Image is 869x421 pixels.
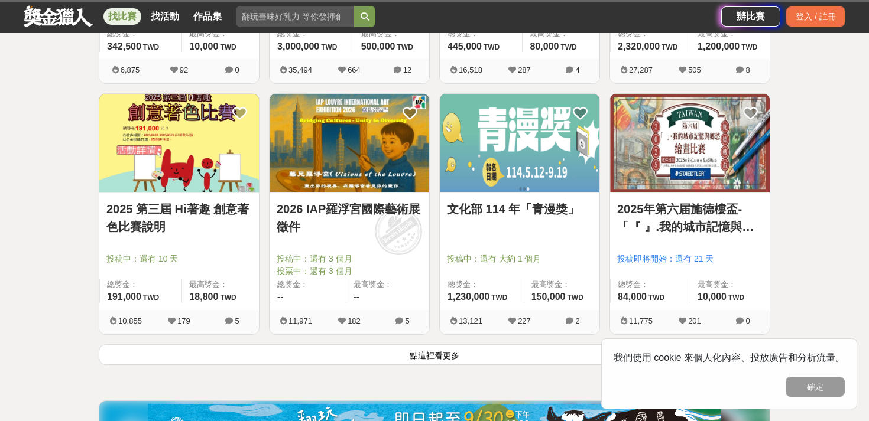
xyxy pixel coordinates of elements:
[745,66,750,74] span: 8
[629,316,653,325] span: 11,775
[99,344,770,365] button: 點這裡看更多
[277,253,422,265] span: 投稿中：還有 3 個月
[354,279,423,291] span: 最高獎金：
[530,41,559,51] span: 80,000
[518,316,531,325] span: 227
[348,66,361,74] span: 664
[448,292,489,302] span: 1,230,000
[617,253,763,265] span: 投稿即將開始：還有 21 天
[107,41,141,51] span: 342,500
[405,316,409,325] span: 5
[118,316,142,325] span: 10,855
[484,43,500,51] span: TWD
[189,8,226,25] a: 作品集
[235,316,239,325] span: 5
[440,94,599,192] img: Cover Image
[745,316,750,325] span: 0
[530,28,592,40] span: 最高獎金：
[698,292,727,302] span: 10,000
[106,200,252,236] a: 2025 第三屆 Hi著趣 創意著色比賽說明
[575,66,579,74] span: 4
[575,316,579,325] span: 2
[220,43,236,51] span: TWD
[354,292,360,302] span: --
[103,8,141,25] a: 找比賽
[288,66,312,74] span: 35,494
[459,316,482,325] span: 13,121
[448,279,517,291] span: 總獎金：
[618,41,660,51] span: 2,320,000
[618,292,647,302] span: 84,000
[107,28,174,40] span: 總獎金：
[448,41,482,51] span: 445,000
[721,6,780,27] a: 辦比賽
[614,353,845,363] span: 我們使用 cookie 來個人化內容、投放廣告和分析流量。
[99,94,259,192] img: Cover Image
[277,292,284,302] span: --
[288,316,312,325] span: 11,971
[403,66,411,74] span: 12
[447,200,592,218] a: 文化部 114 年「青漫獎」
[107,292,141,302] span: 191,000
[189,279,252,291] span: 最高獎金：
[277,279,339,291] span: 總獎金：
[741,43,757,51] span: TWD
[361,41,395,51] span: 500,000
[220,293,236,302] span: TWD
[236,6,354,27] input: 翻玩臺味好乳力 等你發揮創意！
[146,8,184,25] a: 找活動
[189,41,218,51] span: 10,000
[106,253,252,265] span: 投稿中：還有 10 天
[531,279,592,291] span: 最高獎金：
[277,200,422,236] a: 2026 IAP羅浮宮國際藝術展徵件
[491,293,507,302] span: TWD
[688,66,701,74] span: 505
[698,41,740,51] span: 1,200,000
[277,28,346,40] span: 總獎金：
[270,94,429,192] img: Cover Image
[177,316,190,325] span: 179
[662,43,677,51] span: TWD
[143,293,159,302] span: TWD
[321,43,337,51] span: TWD
[688,316,701,325] span: 201
[235,66,239,74] span: 0
[448,28,515,40] span: 總獎金：
[618,28,683,40] span: 總獎金：
[277,41,319,51] span: 3,000,000
[698,279,763,291] span: 最高獎金：
[629,66,653,74] span: 27,287
[180,66,188,74] span: 92
[786,6,845,27] div: 登入 / 註冊
[107,279,174,291] span: 總獎金：
[189,28,252,40] span: 最高獎金：
[786,377,845,397] button: 確定
[447,253,592,265] span: 投稿中：還有 大約 1 個月
[459,66,482,74] span: 16,518
[277,265,422,278] span: 投票中：還有 3 個月
[189,292,218,302] span: 18,800
[698,28,763,40] span: 最高獎金：
[617,200,763,236] a: 2025年第六届施德樓盃-「『 』.我的城市記憶與鄉愁」繪畫比賽
[618,279,683,291] span: 總獎金：
[361,28,422,40] span: 最高獎金：
[560,43,576,51] span: TWD
[518,66,531,74] span: 287
[568,293,583,302] span: TWD
[531,292,566,302] span: 150,000
[648,293,664,302] span: TWD
[728,293,744,302] span: TWD
[121,66,140,74] span: 6,875
[397,43,413,51] span: TWD
[348,316,361,325] span: 182
[143,43,159,51] span: TWD
[610,94,770,192] img: Cover Image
